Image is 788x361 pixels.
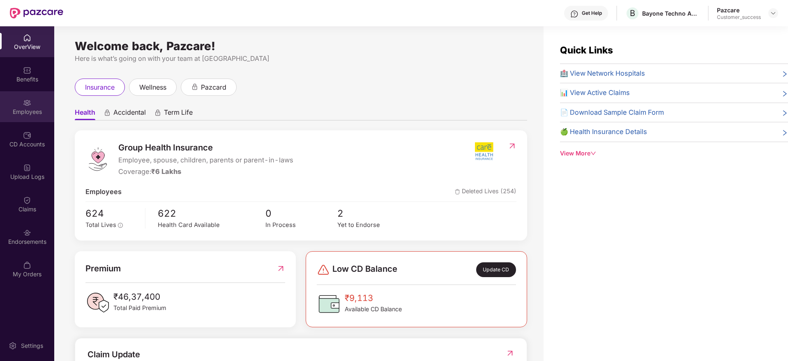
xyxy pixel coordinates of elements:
[265,220,337,230] div: In Process
[23,196,31,204] img: svg+xml;base64,PHN2ZyBpZD0iQ2xhaW0iIHhtbG5zPSJodHRwOi8vd3d3LnczLm9yZy8yMDAwL3N2ZyIgd2lkdGg9IjIwIi...
[630,8,635,18] span: B
[18,342,46,350] div: Settings
[10,8,63,19] img: New Pazcare Logo
[642,9,700,17] div: Bayone Techno Advisors Private Limited
[88,348,140,361] div: Claim Update
[469,141,500,162] img: insurerIcon
[23,99,31,107] img: svg+xml;base64,PHN2ZyBpZD0iRW1wbG95ZWVzIiB4bWxucz0iaHR0cDovL3d3dy53My5vcmcvMjAwMC9zdmciIHdpZHRoPS...
[23,66,31,74] img: svg+xml;base64,PHN2ZyBpZD0iQmVuZWZpdHMiIHhtbG5zPSJodHRwOi8vd3d3LnczLm9yZy8yMDAwL3N2ZyIgd2lkdGg9Ij...
[560,107,664,118] span: 📄 Download Sample Claim Form
[23,261,31,269] img: svg+xml;base64,PHN2ZyBpZD0iTXlfT3JkZXJzIiBkYXRhLW5hbWU9Ik15IE9yZGVycyIgeG1sbnM9Imh0dHA6Ly93d3cudz...
[75,53,527,64] div: Here is what’s going on with your team at [GEOGRAPHIC_DATA]
[158,206,265,221] span: 622
[345,305,402,314] span: Available CD Balance
[85,221,116,229] span: Total Lives
[455,187,516,197] span: Deleted Lives (254)
[455,189,460,194] img: deleteIcon
[770,10,776,16] img: svg+xml;base64,PHN2ZyBpZD0iRHJvcGRvd24tMzJ4MzIiIHhtbG5zPSJodHRwOi8vd3d3LnczLm9yZy8yMDAwL3N2ZyIgd2...
[476,262,516,277] div: Update CD
[265,206,337,221] span: 0
[85,206,139,221] span: 624
[9,342,17,350] img: svg+xml;base64,PHN2ZyBpZD0iU2V0dGluZy0yMHgyMCIgeG1sbnM9Imh0dHA6Ly93d3cudzMub3JnLzIwMDAvc3ZnIiB3aW...
[85,82,115,93] span: insurance
[151,167,181,176] span: ₹6 Lakhs
[85,262,121,275] span: Premium
[317,292,341,316] img: CDBalanceIcon
[75,43,527,49] div: Welcome back, Pazcare!
[337,206,409,221] span: 2
[139,82,166,93] span: wellness
[113,290,166,303] span: ₹46,37,400
[164,108,193,120] span: Term Life
[191,83,198,90] div: animation
[158,220,265,230] div: Health Card Available
[276,262,285,275] img: RedirectIcon
[104,109,111,116] div: animation
[113,303,166,312] span: Total Paid Premium
[582,10,602,16] div: Get Help
[717,6,761,14] div: Pazcare
[560,88,630,98] span: 📊 View Active Claims
[781,128,788,137] span: right
[560,44,613,56] span: Quick Links
[154,109,161,116] div: animation
[201,82,226,93] span: pazcard
[560,127,647,137] span: 🍏 Health Insurance Details
[85,187,122,197] span: Employees
[23,131,31,139] img: svg+xml;base64,PHN2ZyBpZD0iQ0RfQWNjb3VudHMiIGRhdGEtbmFtZT0iQ0QgQWNjb3VudHMiIHhtbG5zPSJodHRwOi8vd3...
[345,292,402,305] span: ₹9,113
[75,108,95,120] span: Health
[590,150,596,156] span: down
[781,89,788,98] span: right
[113,108,146,120] span: Accidental
[23,164,31,172] img: svg+xml;base64,PHN2ZyBpZD0iVXBsb2FkX0xvZ3MiIGRhdGEtbmFtZT0iVXBsb2FkIExvZ3MiIHhtbG5zPSJodHRwOi8vd3...
[332,262,397,277] span: Low CD Balance
[85,290,110,315] img: PaidPremiumIcon
[23,229,31,237] img: svg+xml;base64,PHN2ZyBpZD0iRW5kb3JzZW1lbnRzIiB4bWxucz0iaHR0cDovL3d3dy53My5vcmcvMjAwMC9zdmciIHdpZH...
[560,149,788,158] div: View More
[570,10,578,18] img: svg+xml;base64,PHN2ZyBpZD0iSGVscC0zMngzMiIgeG1sbnM9Imh0dHA6Ly93d3cudzMub3JnLzIwMDAvc3ZnIiB3aWR0aD...
[23,34,31,42] img: svg+xml;base64,PHN2ZyBpZD0iSG9tZSIgeG1sbnM9Imh0dHA6Ly93d3cudzMub3JnLzIwMDAvc3ZnIiB3aWR0aD0iMjAiIG...
[506,349,514,357] img: RedirectIcon
[337,220,409,230] div: Yet to Endorse
[118,141,293,154] span: Group Health Insurance
[118,167,293,177] div: Coverage:
[781,70,788,79] span: right
[317,263,330,276] img: svg+xml;base64,PHN2ZyBpZD0iRGFuZ2VyLTMyeDMyIiB4bWxucz0iaHR0cDovL3d3dy53My5vcmcvMjAwMC9zdmciIHdpZH...
[781,109,788,118] span: right
[717,14,761,21] div: Customer_success
[118,155,293,166] span: Employee, spouse, children, parents or parent-in-laws
[85,147,110,171] img: logo
[560,68,645,79] span: 🏥 View Network Hospitals
[118,223,123,228] span: info-circle
[508,142,516,150] img: RedirectIcon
